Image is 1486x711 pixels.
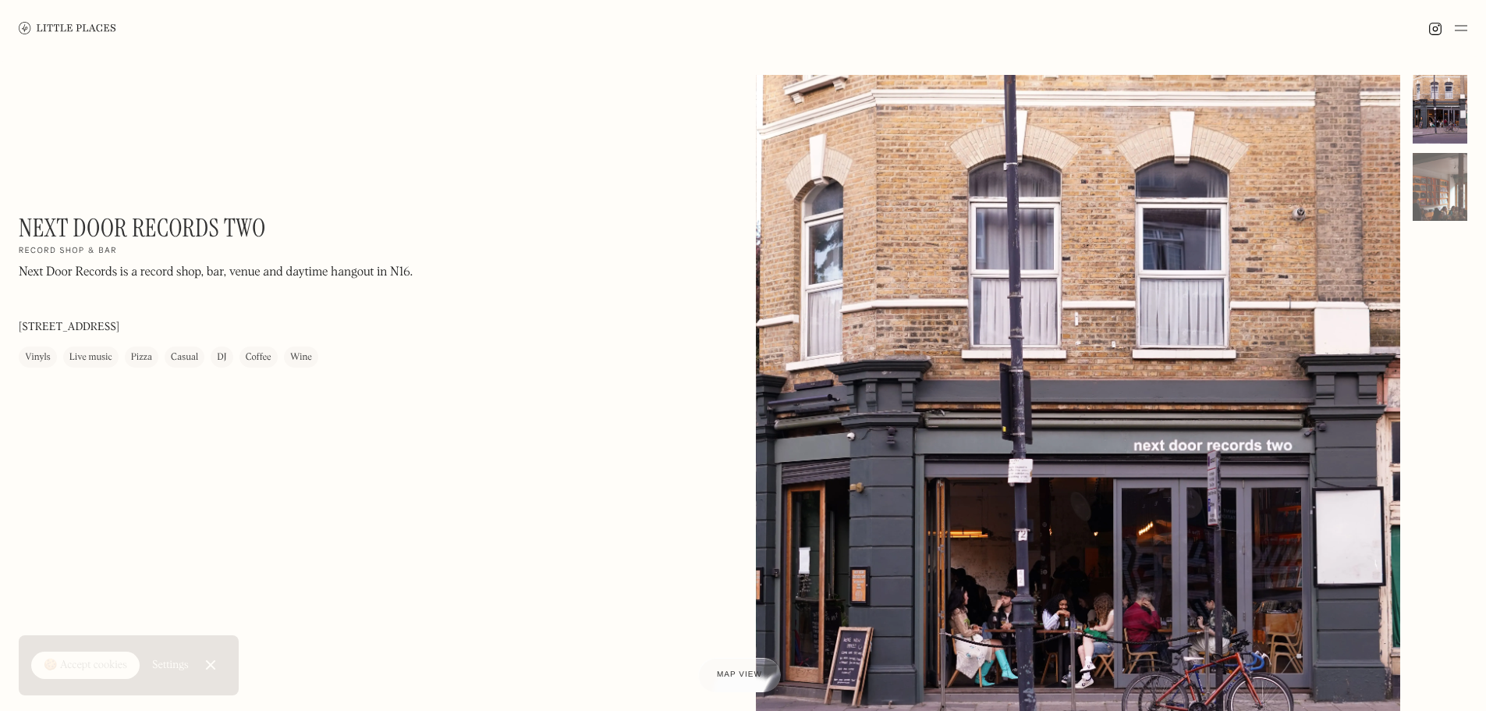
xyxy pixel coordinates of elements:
div: Settings [152,659,189,670]
a: Close Cookie Popup [195,649,226,681]
p: ‍ [19,290,413,309]
div: Coffee [246,350,271,366]
span: Map view [717,670,762,679]
div: Vinyls [25,350,51,366]
div: DJ [217,350,226,366]
p: [STREET_ADDRESS] [19,320,119,336]
a: Map view [698,658,781,692]
h1: Next Door Records Two [19,213,266,243]
div: Casual [171,350,198,366]
a: 🍪 Accept cookies [31,652,140,680]
div: 🍪 Accept cookies [44,658,127,674]
p: Next Door Records is a record shop, bar, venue and daytime hangout in N16. [19,264,413,283]
div: Wine [290,350,312,366]
div: Pizza [131,350,152,366]
a: Settings [152,648,189,683]
h2: Record shop & bar [19,247,117,258]
div: Live music [69,350,112,366]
